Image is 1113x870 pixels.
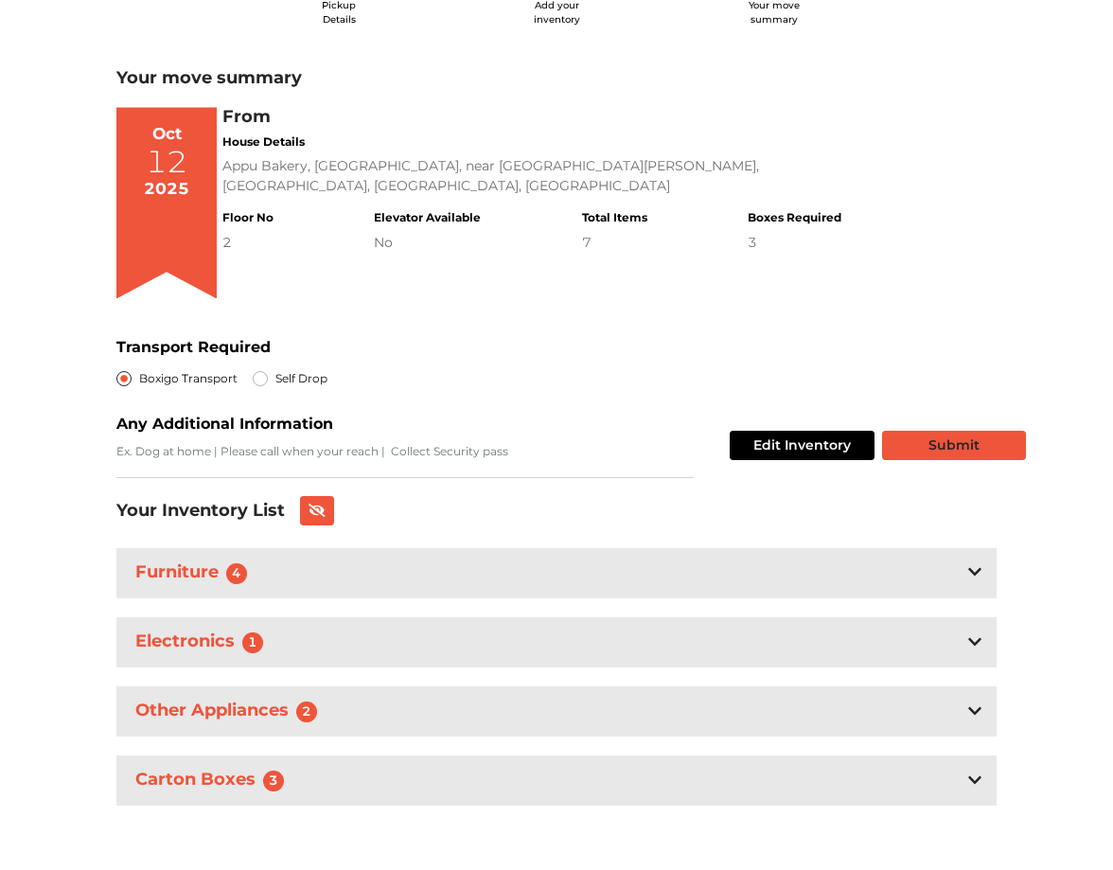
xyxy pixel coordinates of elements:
[132,559,258,588] h3: Furniture
[242,632,263,653] span: 1
[374,233,481,253] div: No
[374,211,481,224] h4: Elevator Available
[275,367,327,390] label: Self Drop
[882,431,1026,460] button: Submit
[222,156,842,196] div: Appu Bakery, [GEOGRAPHIC_DATA], near [GEOGRAPHIC_DATA][PERSON_NAME], [GEOGRAPHIC_DATA], [GEOGRAPH...
[748,211,841,224] h4: Boxes Required
[296,701,317,722] span: 2
[222,107,842,128] h3: From
[263,771,284,791] span: 3
[146,147,187,177] div: 12
[116,338,271,356] b: Transport Required
[582,211,647,224] h4: Total Items
[730,431,874,460] button: Edit Inventory
[222,211,274,224] h4: Floor No
[132,628,274,657] h3: Electronics
[116,501,285,522] h3: Your Inventory List
[222,233,274,253] div: 2
[139,367,238,390] label: Boxigo Transport
[748,233,841,253] div: 3
[144,177,189,202] div: 2025
[116,68,997,89] h3: Your move summary
[132,766,295,795] h3: Carton Boxes
[582,233,647,253] div: 7
[226,563,247,584] span: 4
[116,415,333,433] b: Any Additional Information
[152,122,182,147] div: Oct
[132,697,328,726] h3: Other Appliances
[222,135,842,149] h4: House Details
